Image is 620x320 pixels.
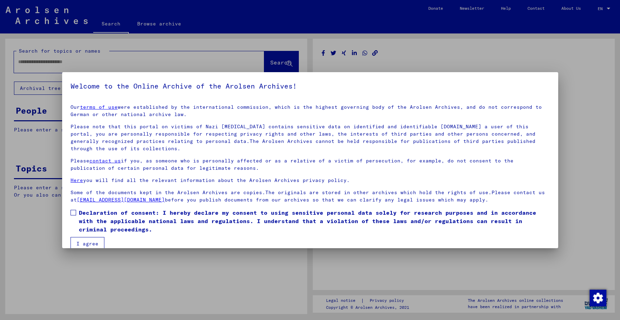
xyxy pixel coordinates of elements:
[590,290,606,306] img: Change consent
[79,208,550,234] span: Declaration of consent: I hereby declare my consent to using sensitive personal data solely for r...
[71,81,550,92] h5: Welcome to the Online Archive of the Arolsen Archives!
[77,197,165,203] a: [EMAIL_ADDRESS][DOMAIN_NAME]
[71,237,104,250] button: I agree
[71,157,550,172] p: Please if you, as someone who is personally affected or as a relative of a victim of persecution,...
[80,104,118,110] a: terms of use
[71,177,83,183] a: Here
[89,158,121,164] a: contact us
[71,104,550,118] p: Our were established by the international commission, which is the highest governing body of the ...
[71,177,550,184] p: you will find all the relevant information about the Arolsen Archives privacy policy.
[71,123,550,152] p: Please note that this portal on victims of Nazi [MEDICAL_DATA] contains sensitive data on identif...
[71,189,550,204] p: Some of the documents kept in the Arolsen Archives are copies.The originals are stored in other a...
